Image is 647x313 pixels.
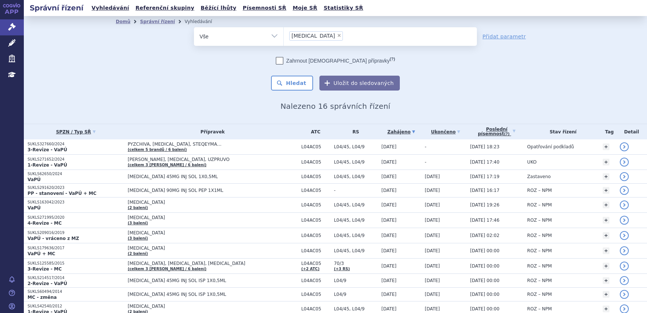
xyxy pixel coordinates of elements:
[425,218,440,223] span: [DATE]
[128,304,297,309] span: [MEDICAL_DATA]
[334,188,378,193] span: -
[603,159,609,165] a: +
[128,236,148,240] a: (3 balení)
[128,188,297,193] span: [MEDICAL_DATA] 90MG INJ SOL PEP 1X1ML
[425,233,440,238] span: [DATE]
[470,292,500,297] span: [DATE] 00:00
[301,233,330,238] span: L04AC05
[28,142,124,147] p: SUKLS327660/2024
[620,262,629,271] a: detail
[599,124,616,139] th: Tag
[381,306,396,312] span: [DATE]
[28,200,124,205] p: SUKLS163042/2023
[381,248,396,253] span: [DATE]
[527,233,552,238] span: ROZ – NPM
[603,277,609,284] a: +
[425,248,440,253] span: [DATE]
[301,292,330,297] span: L04AC05
[128,246,297,251] span: [MEDICAL_DATA]
[301,188,330,193] span: L04AC05
[527,188,552,193] span: ROZ – NPM
[89,3,131,13] a: Vyhledávání
[470,174,500,179] span: [DATE] 17:19
[28,295,57,300] strong: MC - změna
[24,3,89,13] h2: Správní řízení
[381,292,396,297] span: [DATE]
[425,144,426,149] span: -
[425,292,440,297] span: [DATE]
[470,124,523,139] a: Poslednípísemnost(?)
[290,3,319,13] a: Moje SŘ
[527,144,574,149] span: Opatřování podkladů
[620,246,629,255] a: detail
[390,57,395,61] abbr: (?)
[620,172,629,181] a: detail
[128,292,297,297] span: [MEDICAL_DATA] 45MG INJ SOL ISP 1X0,5ML
[28,162,67,168] strong: 1-Revize - VaPÚ
[28,221,62,226] strong: 4-Revize - MC
[128,261,297,266] span: [MEDICAL_DATA], [MEDICAL_DATA], [MEDICAL_DATA]
[470,248,500,253] span: [DATE] 00:00
[425,174,440,179] span: [DATE]
[603,263,609,269] a: +
[616,124,647,139] th: Detail
[334,306,378,312] span: L04/45, L04/9
[28,171,124,177] p: SUKLS62650/2024
[128,200,297,205] span: [MEDICAL_DATA]
[301,306,330,312] span: L04AC05
[185,16,222,27] li: Vyhledávání
[603,217,609,224] a: +
[527,292,552,297] span: ROZ – NPM
[527,202,552,208] span: ROZ – NPM
[334,278,378,283] span: L04/9
[337,33,341,38] span: ×
[330,124,378,139] th: RS
[28,289,124,294] p: SUKLS60494/2014
[523,124,599,139] th: Stav řízení
[603,202,609,208] a: +
[620,158,629,167] a: detail
[527,278,552,283] span: ROZ – NPM
[301,144,330,149] span: L04AC05
[297,124,330,139] th: ATC
[301,202,330,208] span: L04AC05
[28,191,96,196] strong: PP - stanovení - VaPÚ + MC
[470,278,500,283] span: [DATE] 00:00
[301,159,330,165] span: L04AC05
[345,31,349,40] input: [MEDICAL_DATA]
[116,19,130,24] a: Domů
[28,246,124,251] p: SUKLS179636/2017
[470,218,500,223] span: [DATE] 17:46
[128,163,206,167] a: (celkem 3 [PERSON_NAME] / 6 balení)
[128,142,297,147] span: PYZCHIVA, [MEDICAL_DATA], STEQEYMA…
[28,127,124,137] a: SPZN / Typ SŘ
[301,267,319,271] a: (+2 ATC)
[620,231,629,240] a: detail
[381,218,396,223] span: [DATE]
[128,215,297,220] span: [MEDICAL_DATA]
[28,177,41,182] strong: VaPÚ
[425,306,440,312] span: [DATE]
[334,174,378,179] span: L04/45, L04/9
[425,127,466,137] a: Ukončeno
[301,174,330,179] span: L04AC05
[334,292,378,297] span: L04/9
[128,252,148,256] a: (2 balení)
[301,248,330,253] span: L04AC05
[381,188,396,193] span: [DATE]
[128,278,297,283] span: [MEDICAL_DATA] 45MG INJ SOL ISP 1X0,5ML
[140,19,175,24] a: Správní řízení
[381,127,421,137] a: Zahájeno
[527,306,552,312] span: ROZ – NPM
[301,218,330,223] span: L04AC05
[28,215,124,220] p: SUKLS271995/2020
[128,148,187,152] a: (celkem 5 brandů / 6 balení)
[381,263,396,269] span: [DATE]
[425,159,426,165] span: -
[504,132,510,136] abbr: (?)
[425,202,440,208] span: [DATE]
[198,3,239,13] a: Běžící lhůty
[381,233,396,238] span: [DATE]
[334,248,378,253] span: L04/45, L04/9
[603,173,609,180] a: +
